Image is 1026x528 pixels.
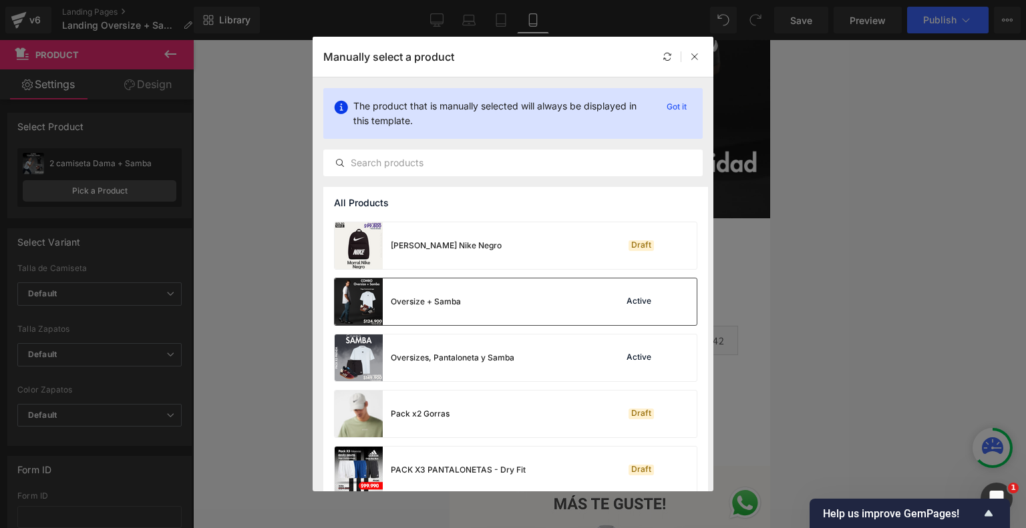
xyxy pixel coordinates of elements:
p: Got it [661,99,692,115]
span: 43 [21,328,32,356]
label: Talla de Camiseta [7,212,314,228]
div: Active [624,352,654,363]
span: XL [152,229,164,257]
span: 38 [69,286,81,314]
img: product-img [335,334,383,381]
div: Draft [629,240,654,251]
span: S [21,229,27,257]
div: All Products [323,187,708,219]
span: Vinotinto [21,385,65,413]
a: Send a message via WhatsApp [277,445,314,481]
span: 42 [263,286,275,314]
input: Search products [324,155,702,171]
span: L [109,229,115,257]
span: 41 [215,286,226,314]
img: product-img [335,447,383,493]
span: Negro [103,385,132,413]
img: product-img [335,390,383,437]
div: PACK X3 PANTALONETAS - Dry Fit [391,464,526,476]
p: The product that is manually selected will always be displayed in this template. [353,99,651,128]
span: M [63,229,72,257]
h1: Tallaje nacional [7,178,314,192]
label: Color Zapatos [7,368,314,384]
div: Active [624,296,654,307]
img: product-img [335,278,383,325]
span: 1 [1008,483,1019,493]
iframe: Intercom live chat [981,483,1013,515]
span: 37 [21,286,32,314]
label: Talla Zapatos [7,270,314,286]
span: 39 [118,286,130,314]
img: product-img [335,222,383,269]
div: Open WhatsApp chat [277,445,314,481]
span: 40 [166,286,178,314]
div: Pack x2 Gorras [391,408,450,420]
p: Manually select a product [323,50,454,63]
span: Help us improve GemPages! [823,507,981,520]
div: [PERSON_NAME] Nike Negro [391,240,502,252]
div: Oversizes, Pantaloneta y Samba [391,352,514,364]
div: Draft [629,465,654,475]
div: Oversize + Samba [391,296,461,308]
button: Show survey - Help us improve GemPages! [823,505,997,521]
div: Draft [629,409,654,419]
